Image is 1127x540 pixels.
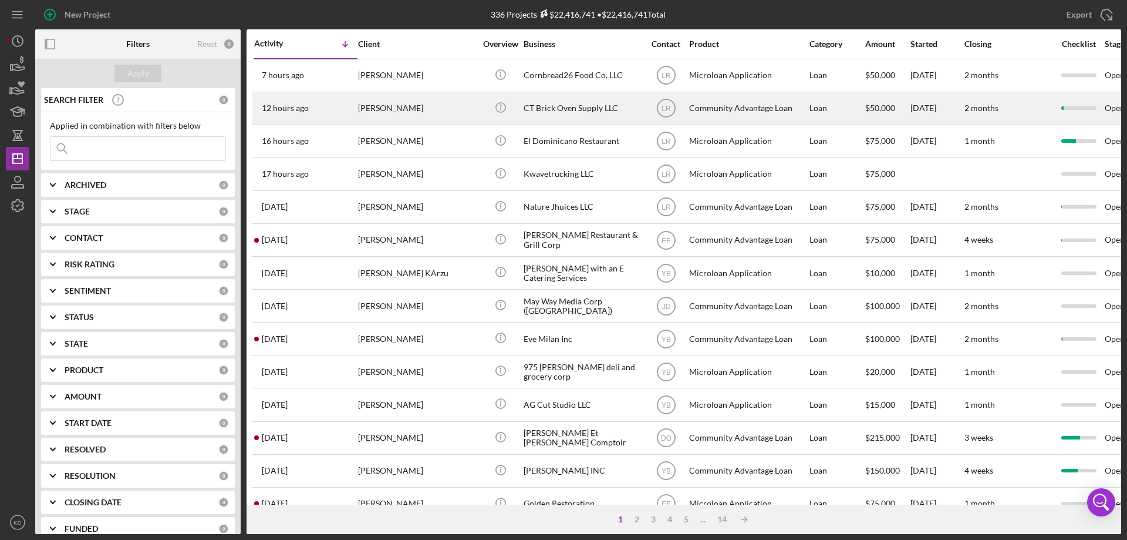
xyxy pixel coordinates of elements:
text: EF [662,500,670,508]
div: 0 [218,259,229,270]
div: [DATE] [910,356,963,387]
div: Community Advantage Loan [689,224,807,256]
div: Started [910,39,963,49]
div: Kwavetrucking LLC [524,159,641,190]
time: 2 months [964,334,998,344]
div: 0 [218,444,229,455]
div: Microloan Application [689,159,807,190]
div: Checklist [1054,39,1104,49]
div: [PERSON_NAME] KArzu [358,257,475,289]
text: LR [662,137,671,146]
div: Community Advantage Loan [689,192,807,223]
div: AG Cut Studio LLC [524,389,641,420]
time: 2025-09-02 21:13 [262,301,288,311]
div: [PERSON_NAME] [358,422,475,454]
div: Nature Jhuices LLC [524,192,641,223]
div: [DATE] [910,422,963,454]
div: Microloan Application [689,60,807,91]
div: Amount [865,39,909,49]
time: 2 months [964,103,998,113]
div: 0 [218,206,229,217]
div: Product [689,39,807,49]
button: KD [6,511,29,534]
div: 0 [218,471,229,481]
div: Community Advantage Loan [689,93,807,124]
div: [PERSON_NAME] [358,455,475,487]
b: CLOSING DATE [65,498,122,507]
text: DO [661,434,672,442]
time: 1 month [964,367,995,377]
time: 1 month [964,268,995,278]
div: [DATE] [910,60,963,91]
div: Category [809,39,864,49]
div: Loan [809,192,864,223]
div: Business [524,39,641,49]
time: 2025-09-01 19:06 [262,367,288,377]
text: KD [14,519,21,526]
div: [PERSON_NAME] [358,60,475,91]
span: $10,000 [865,268,895,278]
div: [PERSON_NAME] [358,126,475,157]
div: Microloan Application [689,257,807,289]
time: 2 months [964,70,998,80]
div: Loan [809,290,864,321]
text: LR [662,72,671,80]
div: [DATE] [910,389,963,420]
span: $75,000 [865,136,895,146]
div: Reset [197,39,217,49]
div: Loan [809,389,864,420]
time: 1 month [964,498,995,508]
time: 2025-09-04 03:46 [262,71,304,80]
text: YB [661,368,670,376]
time: 1 month [964,400,995,410]
time: 2025-09-01 14:49 [262,400,288,410]
div: [PERSON_NAME] Restaurant & Grill Corp [524,224,641,256]
time: 2025-09-03 22:48 [262,103,309,113]
b: FUNDED [65,524,98,534]
div: New Project [65,3,110,26]
div: Microloan Application [689,126,807,157]
b: RISK RATING [65,260,114,269]
div: [PERSON_NAME] with an E Catering Services [524,257,641,289]
div: Microloan Application [689,488,807,519]
span: $150,000 [865,465,900,475]
div: [PERSON_NAME] [358,356,475,387]
span: $100,000 [865,301,900,311]
time: 1 month [964,136,995,146]
b: STATE [65,339,88,348]
div: [DATE] [910,323,963,354]
div: 1 [612,515,629,524]
div: El Dominicano Restaurant [524,126,641,157]
text: LR [662,170,671,179]
div: [PERSON_NAME] [358,93,475,124]
text: YB [661,335,670,343]
div: [DATE] [910,126,963,157]
time: 2025-09-03 17:57 [262,169,309,179]
div: 0 [218,180,229,190]
time: 4 weeks [964,465,993,475]
div: Eve Milan Inc [524,323,641,354]
div: [PERSON_NAME] [358,290,475,321]
div: Loan [809,257,864,289]
div: Applied in combination with filters below [50,121,226,130]
div: Client [358,39,475,49]
div: Community Advantage Loan [689,422,807,454]
span: $75,000 [865,234,895,244]
div: [PERSON_NAME] [358,224,475,256]
div: Loan [809,159,864,190]
div: [PERSON_NAME] [358,323,475,354]
div: CT Brick Oven Supply LLC [524,93,641,124]
span: $75,000 [865,169,895,179]
div: [PERSON_NAME] Et [PERSON_NAME] Comptoir [524,422,641,454]
button: Export [1055,3,1121,26]
div: Closing [964,39,1052,49]
div: Microloan Application [689,389,807,420]
div: 0 [218,497,229,508]
span: $100,000 [865,334,900,344]
text: EF [662,236,670,244]
div: Loan [809,224,864,256]
div: Golden Restoration [524,488,641,519]
div: Community Advantage Loan [689,323,807,354]
b: STATUS [65,313,94,322]
div: Loan [809,323,864,354]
